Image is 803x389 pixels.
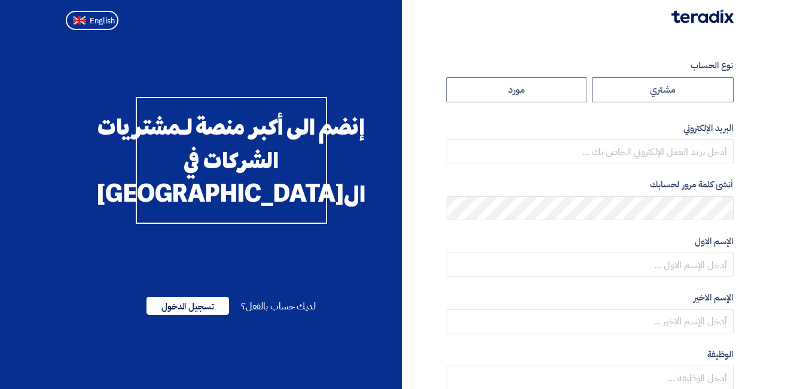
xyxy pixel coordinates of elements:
[592,77,734,102] label: مشتري
[447,121,734,135] label: البريد الإلكتروني
[447,59,734,72] label: نوع الحساب
[136,97,327,224] div: إنضم الى أكبر منصة لـمشتريات الشركات في ال[GEOGRAPHIC_DATA]
[146,297,229,315] span: تسجيل الدخول
[447,253,734,276] input: أدخل الإسم الاول ...
[447,348,734,361] label: الوظيفة
[90,17,115,25] span: English
[447,139,734,163] input: أدخل بريد العمل الإلكتروني الخاص بك ...
[671,10,734,23] img: Teradix logo
[241,299,316,314] span: لديك حساب بالفعل؟
[447,309,734,333] input: أدخل الإسم الاخير ...
[447,235,734,248] label: الإسم الاول
[447,291,734,305] label: الإسم الاخير
[73,16,86,25] img: en-US.png
[446,77,588,102] label: مورد
[66,11,118,30] button: English
[146,299,229,314] a: تسجيل الدخول
[447,178,734,192] label: أنشئ كلمة مرور لحسابك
